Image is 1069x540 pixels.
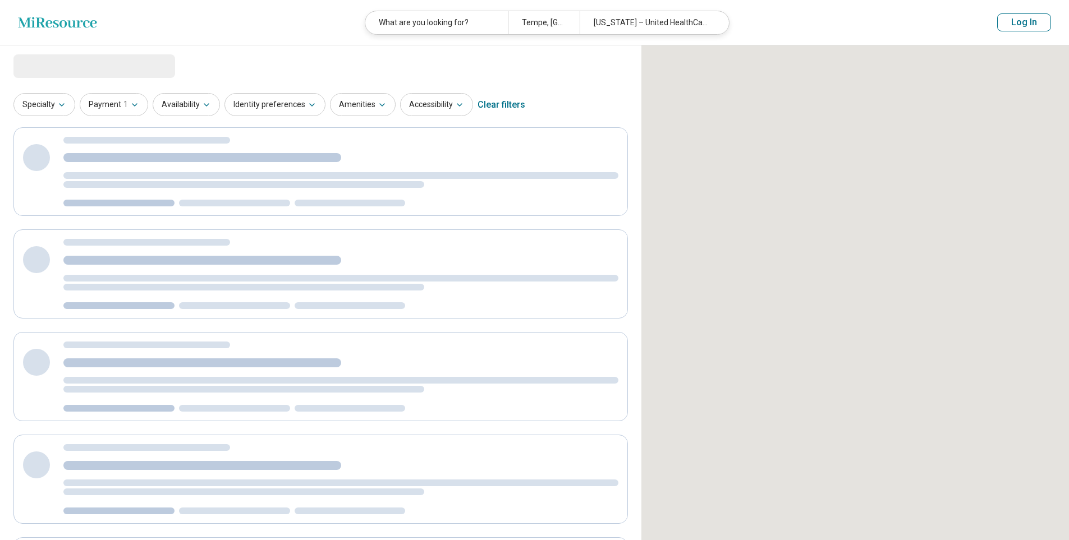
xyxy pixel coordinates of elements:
[997,13,1051,31] button: Log In
[580,11,722,34] div: [US_STATE] – United HealthCare Student Resources
[365,11,508,34] div: What are you looking for?
[330,93,396,116] button: Amenities
[80,93,148,116] button: Payment1
[123,99,128,110] span: 1
[508,11,579,34] div: Tempe, [GEOGRAPHIC_DATA]
[224,93,325,116] button: Identity preferences
[13,93,75,116] button: Specialty
[153,93,220,116] button: Availability
[13,54,108,77] span: Loading...
[400,93,473,116] button: Accessibility
[478,91,525,118] div: Clear filters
